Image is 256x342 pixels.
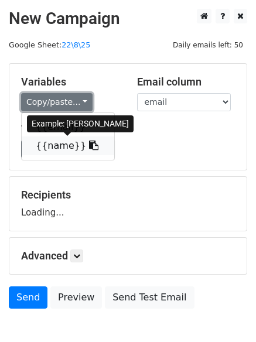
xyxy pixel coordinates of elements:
[21,76,120,88] h5: Variables
[21,249,235,262] h5: Advanced
[137,76,235,88] h5: Email column
[27,115,134,132] div: Example: [PERSON_NAME]
[9,286,47,309] a: Send
[21,189,235,219] div: Loading...
[22,136,114,155] a: {{name}}
[9,9,247,29] h2: New Campaign
[21,189,235,201] h5: Recipients
[50,286,102,309] a: Preview
[62,40,90,49] a: 22\8\25
[169,40,247,49] a: Daily emails left: 50
[22,118,114,136] a: {{email}}
[169,39,247,52] span: Daily emails left: 50
[9,40,90,49] small: Google Sheet:
[105,286,194,309] a: Send Test Email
